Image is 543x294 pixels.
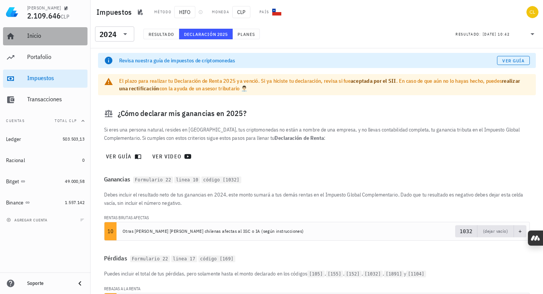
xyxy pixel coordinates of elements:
[100,121,534,147] div: Si eres una persona natural, resides en [GEOGRAPHIC_DATA], tus criptomonedas no están a nombre de...
[143,29,179,39] button: Resultado
[3,91,87,109] a: Transacciones
[3,48,87,67] a: Portafolio
[27,74,84,82] div: Impuestos
[82,157,84,163] span: 0
[104,174,133,184] span: Ganancias
[344,271,362,278] code: [152]
[119,77,530,92] div: El plazo para realizar tu Declaración de Renta 2025 ya venció. Si ya hiciste tu declaración, revi...
[119,57,497,64] div: Revisa nuestra guía de impuestos de criptomonedas
[174,6,195,18] span: HIFO
[275,135,324,141] strong: Declaración de Renta
[3,70,87,88] a: Impuestos
[104,253,130,263] span: Pérdidas
[100,31,117,38] div: 2024
[154,9,171,15] div: Método
[106,153,143,160] span: ver guía
[63,136,84,142] span: 503.503,13
[483,31,510,38] div: [DATE] 10:42
[55,118,77,123] span: Total CLP
[3,130,87,148] a: Ledger 503.503,13
[363,271,383,278] code: [1032]
[27,53,84,60] div: Portafolio
[152,153,193,160] span: ver video
[526,6,538,18] div: avatar
[326,271,343,278] code: [155]
[259,9,269,15] div: País
[130,255,170,263] code: Formulario 22
[104,286,141,291] small: REBAJAS A LA RENTA
[451,27,541,41] div: Resultado:[DATE] 10:42
[497,56,530,65] a: Ver guía
[237,31,255,37] span: Planes
[6,200,24,206] div: Binance
[6,157,25,164] div: Racional
[272,8,281,17] div: CL-icon
[6,136,21,142] div: Ledger
[212,9,229,15] div: Moneda
[477,227,514,235] span: (dejar vacío)
[3,27,87,45] a: Inicio
[3,193,87,212] a: Binance 1.557.142
[174,176,200,184] code: linea 10
[27,280,69,286] div: Soporte
[307,271,325,278] code: [105]
[217,31,228,37] span: 2025
[104,222,117,240] td: 10
[117,222,408,240] td: Otras [PERSON_NAME] [PERSON_NAME] chilenas afectas al IGC o IA (según instrucciones)
[65,200,84,205] span: 1.557.142
[171,255,197,263] code: linea 17
[95,26,134,42] div: 2024
[8,218,48,223] span: agregar cuenta
[406,271,426,278] code: [1104]
[518,227,522,235] pre: +
[6,6,18,18] img: LedgiFi
[104,269,530,278] p: Puedes incluir el total de tus pérdidas, pero solamente hasta el monto declarado en los códigos ,...
[460,227,472,235] pre: 1032
[104,215,149,220] small: RENTAS BRUTAS AFECTAS
[179,29,233,39] button: Declaración 2025
[27,96,84,103] div: Transacciones
[351,77,396,84] a: aceptada por el SII
[233,29,260,39] button: Planes
[456,29,483,39] div: Resultado:
[103,150,146,163] button: ver guía
[6,178,19,185] div: Bitget
[3,112,87,130] button: CuentasTotal CLP
[98,101,536,125] div: ¿Cómo declarar mis ganancias en 2025?
[3,151,87,169] a: Racional 0
[27,5,61,11] div: [PERSON_NAME]
[3,172,87,190] a: Bitget 49.000,58
[27,32,84,39] div: Inicio
[502,58,525,63] span: Ver guía
[201,176,241,184] code: código [1032]
[232,6,250,18] span: CLP
[97,6,135,18] h1: Impuestos
[384,271,404,278] code: [1891]
[65,178,84,184] span: 49.000,58
[104,190,530,207] p: Debes incluir el resultado neto de tus ganancias en 2024, este monto sumará a tus demás rentas en...
[198,255,235,263] code: código [169]
[148,31,174,37] span: Resultado
[133,176,173,184] code: Formulario 22
[149,150,196,163] a: ver video
[5,216,51,224] button: agregar cuenta
[27,11,61,21] span: 2.109.646
[61,13,69,20] span: CLP
[184,31,217,37] span: Declaración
